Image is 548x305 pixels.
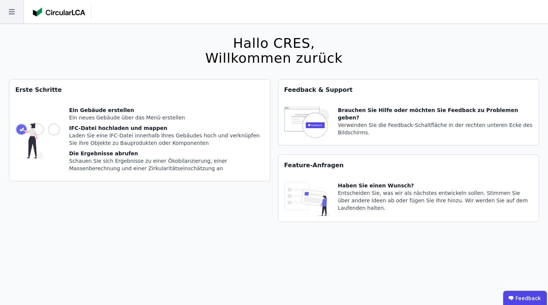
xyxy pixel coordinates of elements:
div: Erste Schritte [9,80,270,100]
img: feature_request_tile-UiXE1qGU.svg [284,182,329,216]
img: feedback-icon-HCTs5lye.svg [284,106,329,139]
img: getting_started_tile-DrF_GRSv.svg [15,106,60,175]
div: Willkommen zurück [205,51,343,66]
div: Ein neues Gebäude über das Menü erstellen [69,114,264,121]
div: Feature-Anfragen [278,155,539,176]
div: Laden Sie eine IFC-Datei innerhalb Ihres Gebäudes hoch und verknüpfen Sie ihre Objekte zu Bauprod... [69,132,264,147]
div: Brauchen Sie Hilfe oder möchten Sie Feedback zu Problemen geben? [338,106,533,121]
div: Verwenden Sie die Feedback-Schaltfläche in der rechten unteren Ecke des Bildschirms. [338,121,533,136]
div: Entscheiden Sie, was wir als nächstes entwickeln sollen. Stimmen Sie über andere Ideen ab oder fü... [338,189,533,212]
div: Schauen Sie sich Ergebnisse zu einer Ökobilanzierung, einer Massenberechnung und einer Zirkularit... [69,157,264,172]
div: IFC-Datei hochladen und mappen [69,124,264,132]
div: Haben Sie einen Wunsch? [338,182,533,189]
div: Ein Gebäude erstellen [69,106,264,114]
div: Die Ergebnisse abrufen [69,150,264,157]
img: Concular [33,7,85,16]
div: Hallo CRES, [205,36,343,51]
div: Feedback & Support [278,80,539,100]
